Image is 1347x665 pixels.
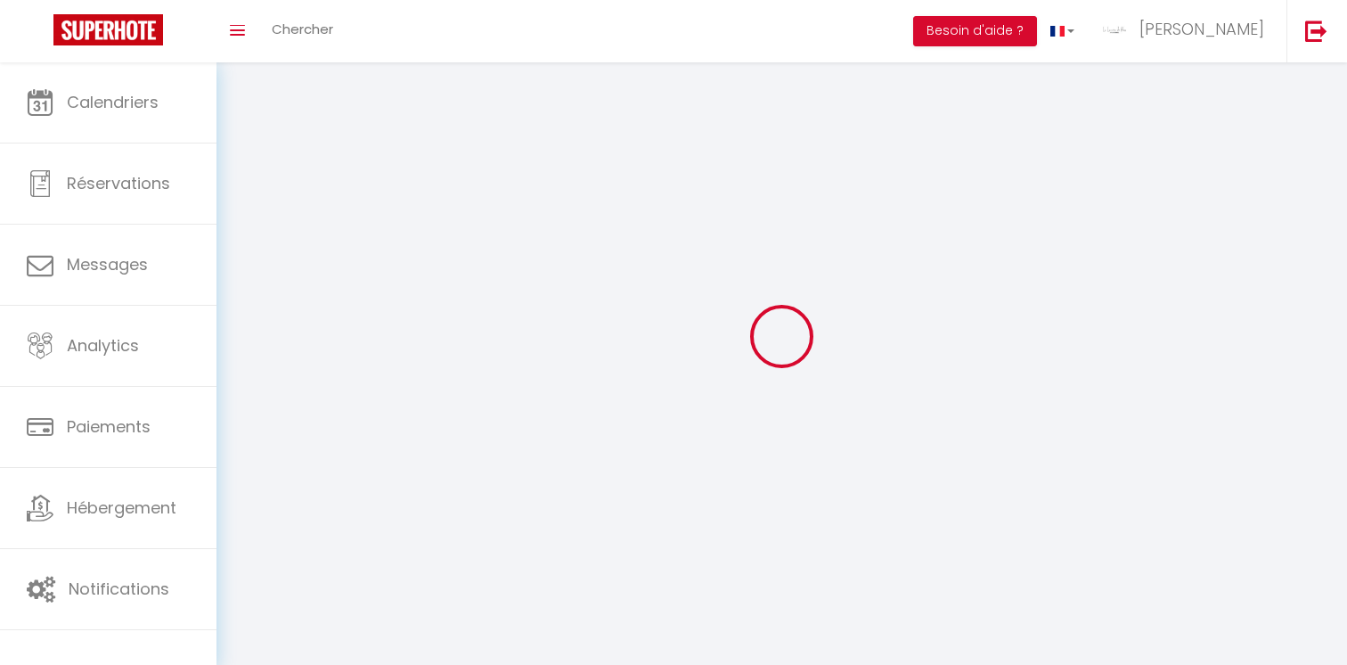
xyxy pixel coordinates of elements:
span: Analytics [67,334,139,357]
span: Paiements [67,415,151,438]
span: Réservations [67,172,170,194]
button: Ouvrir le widget de chat LiveChat [14,7,68,61]
span: Notifications [69,578,169,600]
span: Calendriers [67,91,159,113]
span: Chercher [272,20,333,38]
img: logout [1305,20,1327,42]
button: Besoin d'aide ? [913,16,1037,46]
img: Super Booking [53,14,163,45]
span: Hébergement [67,497,176,519]
span: Messages [67,253,148,275]
img: ... [1101,16,1128,43]
span: [PERSON_NAME] [1139,18,1264,40]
